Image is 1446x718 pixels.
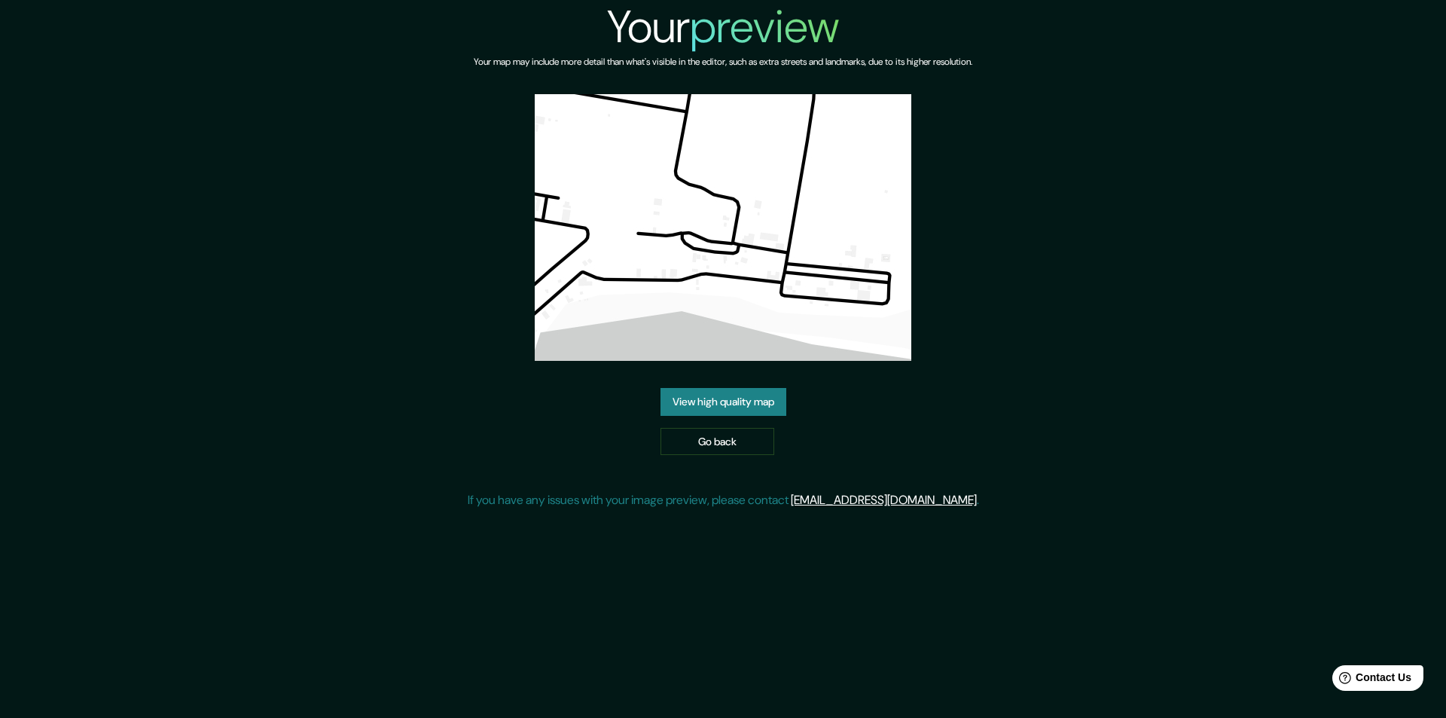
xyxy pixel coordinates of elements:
h6: Your map may include more detail than what's visible in the editor, such as extra streets and lan... [474,54,972,70]
img: created-map-preview [535,94,911,361]
iframe: Help widget launcher [1312,659,1429,701]
p: If you have any issues with your image preview, please contact . [468,491,979,509]
a: [EMAIL_ADDRESS][DOMAIN_NAME] [791,492,977,508]
a: View high quality map [660,388,786,416]
a: Go back [660,428,774,456]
